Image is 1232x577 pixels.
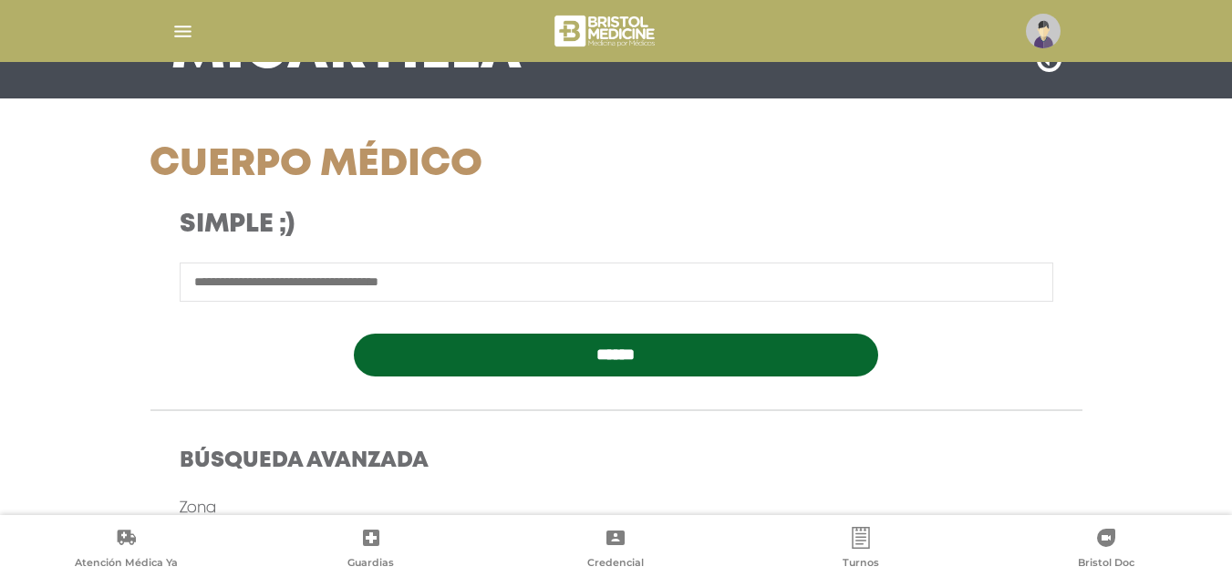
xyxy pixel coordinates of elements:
span: Atención Médica Ya [75,556,178,572]
span: Credencial [587,556,644,572]
h3: Simple ;) [180,210,733,241]
a: Guardias [249,527,494,573]
a: Turnos [739,527,984,573]
img: profile-placeholder.svg [1026,14,1061,48]
h1: Cuerpo Médico [150,142,763,188]
h3: Mi Cartilla [171,29,523,77]
img: bristol-medicine-blanco.png [552,9,660,53]
span: Guardias [347,556,394,572]
img: Cober_menu-lines-white.svg [171,20,194,43]
label: Zona [180,498,216,520]
span: Turnos [843,556,879,572]
a: Bristol Doc [983,527,1228,573]
a: Atención Médica Ya [4,527,249,573]
h4: Búsqueda Avanzada [180,448,1053,475]
span: Bristol Doc [1078,556,1134,572]
a: Credencial [493,527,739,573]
